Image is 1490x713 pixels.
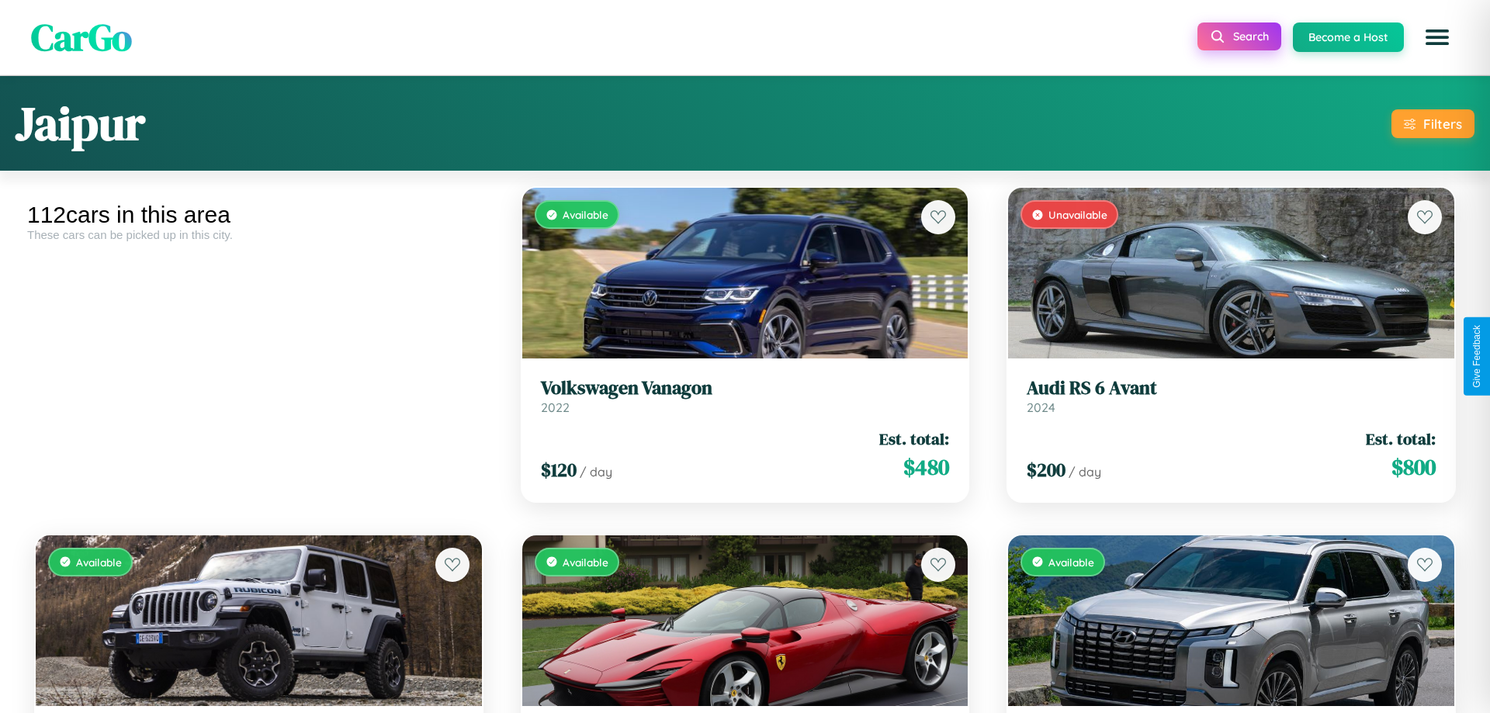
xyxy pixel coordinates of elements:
[1366,427,1436,450] span: Est. total:
[541,400,570,415] span: 2022
[541,377,950,400] h3: Volkswagen Vanagon
[1415,16,1459,59] button: Open menu
[1048,208,1107,221] span: Unavailable
[1293,22,1404,52] button: Become a Host
[31,12,132,63] span: CarGo
[903,452,949,483] span: $ 480
[1069,464,1101,479] span: / day
[1391,452,1436,483] span: $ 800
[1048,556,1094,569] span: Available
[1391,109,1474,138] button: Filters
[541,457,577,483] span: $ 120
[1027,457,1066,483] span: $ 200
[1233,29,1269,43] span: Search
[1027,377,1436,400] h3: Audi RS 6 Avant
[76,556,122,569] span: Available
[1027,377,1436,415] a: Audi RS 6 Avant2024
[1197,22,1281,50] button: Search
[27,202,490,228] div: 112 cars in this area
[1027,400,1055,415] span: 2024
[16,92,145,155] h1: Jaipur
[541,377,950,415] a: Volkswagen Vanagon2022
[27,228,490,241] div: These cars can be picked up in this city.
[879,427,949,450] span: Est. total:
[563,208,608,221] span: Available
[563,556,608,569] span: Available
[1423,116,1462,132] div: Filters
[1471,325,1482,388] div: Give Feedback
[580,464,612,479] span: / day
